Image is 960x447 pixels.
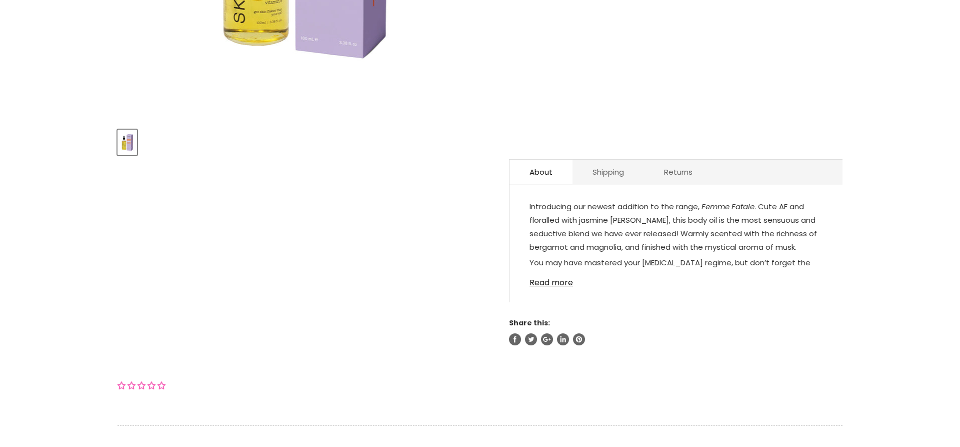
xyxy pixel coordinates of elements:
[509,160,572,184] a: About
[116,127,492,155] div: Product thumbnails
[529,200,822,256] p: Introducing our newest addition to the range, . Cute AF and floralled with jasmine [PERSON_NAME],...
[701,201,754,212] em: Femme Fatale
[644,160,712,184] a: Returns
[509,318,550,328] span: Share this:
[529,272,822,287] a: Read more
[117,380,165,391] div: Average rating is 0.00 stars
[509,318,842,345] aside: Share this:
[117,130,137,155] button: Skinned Femme Fatale Body Oil - Clearance!
[118,131,136,154] img: Skinned Femme Fatale Body Oil - Clearance!
[529,256,822,379] p: You may have mastered your [MEDICAL_DATA] regime, but don’t forget the rest of your body! Our sce...
[572,160,644,184] a: Shipping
